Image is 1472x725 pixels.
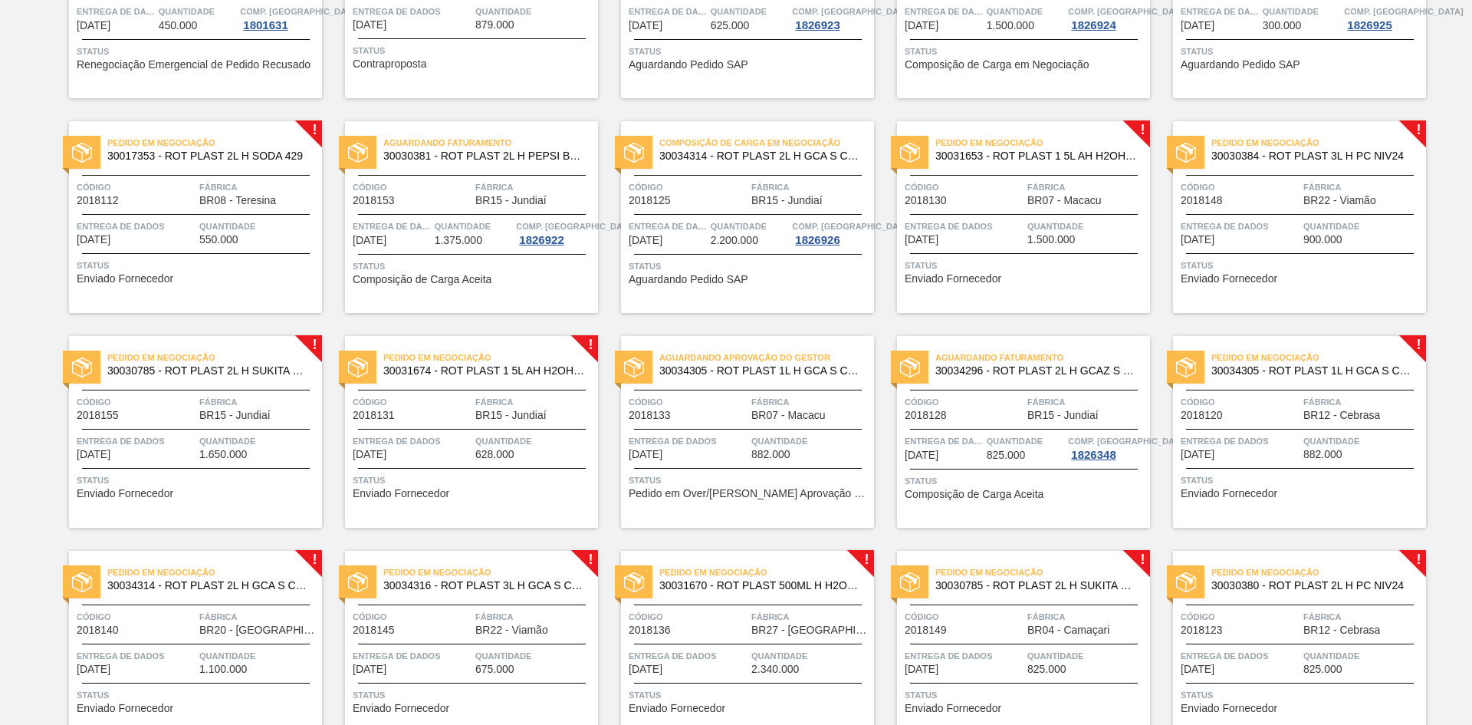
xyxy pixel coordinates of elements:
[1181,222,1269,231] font: Entrega de dados
[1068,4,1146,31] a: Comp. [GEOGRAPHIC_DATA]1826924
[475,195,547,206] span: BR15 - Jundiaí
[905,44,1146,59] span: Status
[77,410,119,421] span: 2018155
[629,59,748,71] span: Aguardando Pedido SAP
[1150,336,1426,528] a: !statusPedido em Negociação30034305 - ROT PLAST 1L H GCA S CL NIV25Código2018120FábricaBR12 - Ceb...
[1181,234,1214,246] span: 30/09/2025
[1181,394,1299,410] span: Código
[72,358,92,377] img: status
[199,234,238,246] span: 550.000
[1027,409,1099,421] font: BR15 - Jundiaí
[77,47,109,56] font: Status
[1027,222,1083,231] font: Quantidade
[1027,234,1075,246] span: 1.500.000
[475,194,547,206] font: BR15 - Jundiaí
[1303,233,1342,246] font: 900.000
[905,59,1089,71] span: Composição de Carga em Negociação
[77,258,318,273] span: Status
[240,4,359,19] span: Comp. Carga
[629,235,662,246] span: 29/09/2025
[659,150,886,162] font: 30034314 - ROT PLAST 2L H GCA S CL NIV25
[475,18,514,31] font: 879.000
[1303,234,1342,246] span: 900.000
[516,222,635,231] font: Comp. [GEOGRAPHIC_DATA]
[353,183,387,192] font: Código
[711,7,767,16] font: Quantidade
[751,410,825,421] span: BR07 - Macacu
[1211,353,1319,362] font: Pedido em Negociação
[383,135,598,150] span: Aguardando Faturamento
[711,219,789,234] span: Quantidade
[1181,397,1215,407] font: Código
[629,58,748,71] font: Aguardando Pedido SAP
[874,336,1150,528] a: statusAguardando Faturamento30034296 - ROT PLAST 2L H GCAZ S RECLAMAÇÃO NIV25Código2018128Fábrica...
[1211,135,1426,150] span: Pedido em Negociação
[199,219,318,234] span: Quantidade
[383,350,598,365] span: Pedido em Negociação
[935,353,1063,362] font: Aguardando Faturamento
[1181,183,1215,192] font: Código
[475,183,514,192] font: Fábrica
[987,19,1034,31] font: 1.500.000
[107,135,322,150] span: Pedido em Negociação
[792,222,911,231] font: Comp. [GEOGRAPHIC_DATA]
[900,358,920,377] img: status
[1303,222,1359,231] font: Quantidade
[792,4,870,31] a: Comp. [GEOGRAPHIC_DATA]1826923
[1211,364,1438,377] font: 30034305 - ROT PLAST 1L H GCA S CL NIV25
[1071,18,1115,31] font: 1826924
[107,150,303,162] font: 30017353 - ROT PLAST 2L H SODA 429
[751,183,790,192] font: Fábrica
[711,4,789,19] span: Quantidade
[905,394,1024,410] span: Código
[751,195,823,206] span: BR15 - Jundiaí
[659,135,874,150] span: Composição de Carga em Negociação
[905,258,1146,273] span: Status
[353,410,395,421] span: 2018131
[1263,19,1302,31] font: 300.000
[519,233,563,246] font: 1826922
[905,195,947,206] span: 2018130
[935,150,1194,162] font: 30031653 - ROT PLAST 1 5L AH H2OH LIMAO IN211
[199,397,238,407] font: Fábrica
[629,397,663,407] font: Código
[1181,273,1277,285] span: Enviado Fornecedor
[475,410,547,421] span: BR15 - Jundiaí
[1344,4,1463,19] span: Comp. Carga
[159,19,198,31] font: 450.000
[905,7,993,16] font: Entrega de dados
[795,18,839,31] font: 1826923
[77,234,110,246] span: 27/09/2025
[77,183,111,192] font: Código
[159,7,215,16] font: Quantidade
[751,194,823,206] font: BR15 - Jundiaí
[629,19,662,31] font: [DATE]
[72,143,92,163] img: status
[353,195,395,206] span: 2018153
[77,7,165,16] font: Entrega de dados
[905,19,938,31] font: [DATE]
[199,222,255,231] font: Quantidade
[935,365,1138,377] span: 30034296 - ROT PLAST 2L H GCAZ S RECLAMAÇÃO NIV25
[240,7,359,16] font: Comp. [GEOGRAPHIC_DATA]
[905,410,947,421] span: 2018128
[751,433,870,449] span: Quantidade
[905,183,939,192] font: Código
[435,219,513,234] span: Quantidade
[516,219,594,246] a: Comp. [GEOGRAPHIC_DATA]1826922
[987,4,1065,19] span: Quantidade
[792,219,911,234] span: Comp. Carga
[77,261,109,270] font: Status
[629,7,717,16] font: Entrega de dados
[1176,358,1196,377] img: status
[353,180,472,195] span: Código
[629,180,747,195] span: Código
[1303,410,1380,421] span: BR12 - Cebrasa
[987,433,1065,449] span: Quantidade
[792,219,870,246] a: Comp. [GEOGRAPHIC_DATA]1826926
[77,4,155,19] span: Entrega de dados
[1027,195,1101,206] span: BR07 - Macacu
[199,394,318,410] span: Fábrica
[1068,433,1187,449] span: Comp. Carga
